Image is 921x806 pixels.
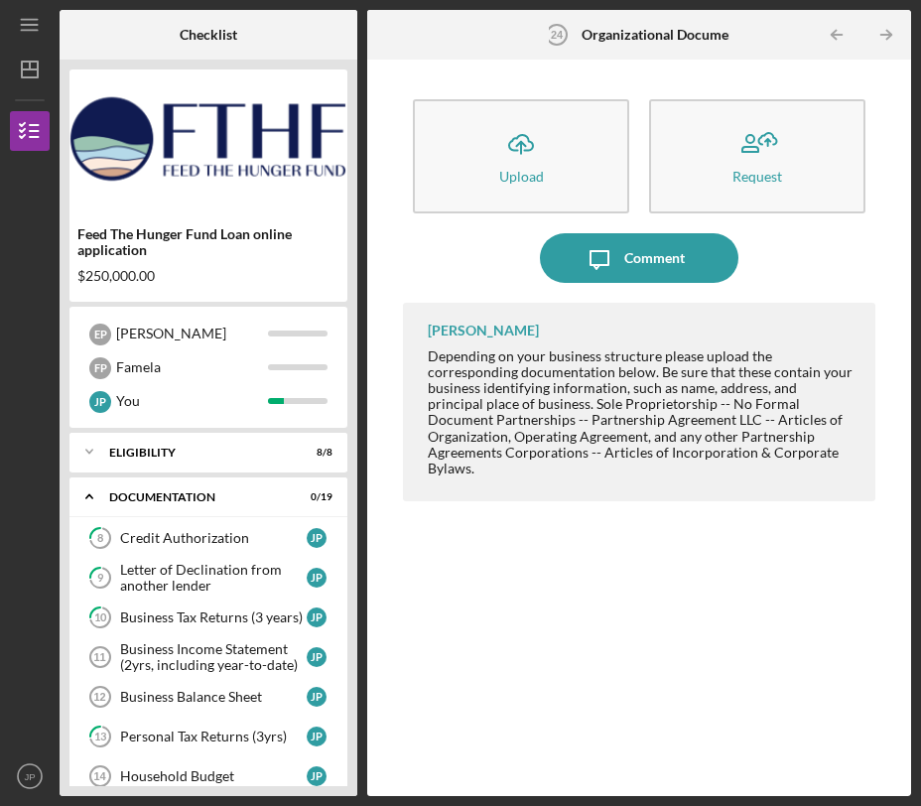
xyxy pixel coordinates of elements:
[89,391,111,413] div: J P
[79,717,337,756] a: 13Personal Tax Returns (3yrs)JP
[93,770,106,782] tspan: 14
[77,226,339,258] div: Feed The Hunger Fund Loan online application
[116,317,268,350] div: [PERSON_NAME]
[116,350,268,384] div: Famela
[540,233,738,283] button: Comment
[413,99,629,213] button: Upload
[93,651,105,663] tspan: 11
[428,348,855,476] div: Depending on your business structure please upload the corresponding documentation below. Be sure...
[624,233,685,283] div: Comment
[94,611,107,624] tspan: 10
[499,169,544,184] div: Upload
[120,530,307,546] div: Credit Authorization
[307,766,327,786] div: J P
[94,731,106,743] tspan: 13
[79,598,337,637] a: 10Business Tax Returns (3 years)JP
[732,169,782,184] div: Request
[120,562,307,594] div: Letter of Declination from another lender
[297,491,332,503] div: 0 / 19
[550,29,563,41] tspan: 24
[180,27,237,43] b: Checklist
[79,677,337,717] a: 12Business Balance SheetJP
[97,572,104,585] tspan: 9
[307,607,327,627] div: J P
[120,609,307,625] div: Business Tax Returns (3 years)
[97,532,103,545] tspan: 8
[93,691,105,703] tspan: 12
[120,641,307,673] div: Business Income Statement (2yrs, including year-to-date)
[69,79,347,199] img: Product logo
[109,447,283,459] div: Eligibility
[428,323,539,338] div: [PERSON_NAME]
[89,324,111,345] div: E P
[89,357,111,379] div: F P
[307,727,327,746] div: J P
[120,729,307,744] div: Personal Tax Returns (3yrs)
[79,518,337,558] a: 8Credit AuthorizationJP
[649,99,865,213] button: Request
[307,647,327,667] div: J P
[116,384,268,418] div: You
[582,27,747,43] b: Organizational Documents
[120,768,307,784] div: Household Budget
[79,756,337,796] a: 14Household BudgetJP
[10,756,50,796] button: JP
[120,689,307,705] div: Business Balance Sheet
[307,568,327,588] div: J P
[79,637,337,677] a: 11Business Income Statement (2yrs, including year-to-date)JP
[307,528,327,548] div: J P
[109,491,283,503] div: Documentation
[24,771,35,782] text: JP
[79,558,337,598] a: 9Letter of Declination from another lenderJP
[297,447,332,459] div: 8 / 8
[77,268,339,284] div: $250,000.00
[307,687,327,707] div: J P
